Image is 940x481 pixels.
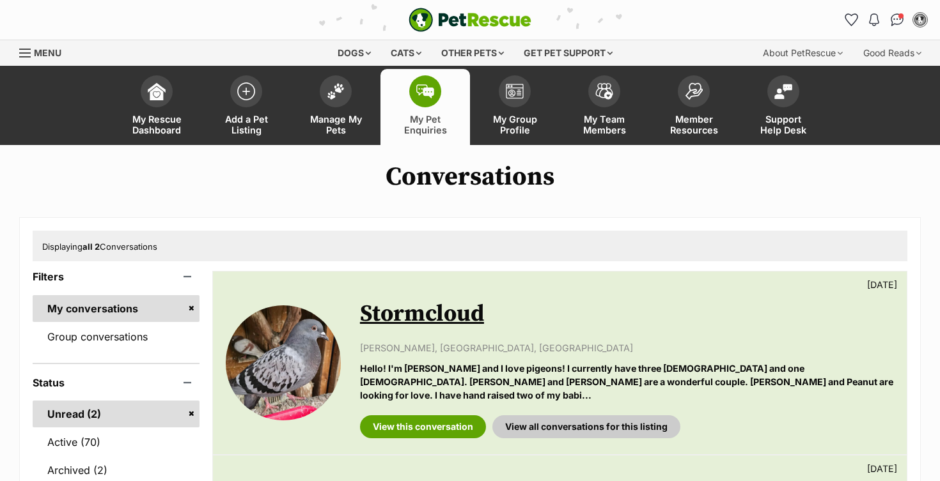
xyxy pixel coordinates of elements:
[33,401,200,427] a: Unread (2)
[360,415,486,438] a: View this conversation
[409,8,531,32] img: logo-e224e6f780fb5917bec1dbf3a21bbac754714ae5b6737aabdf751b685950b380.svg
[33,323,200,350] a: Group conversations
[307,114,364,135] span: Manage My Pets
[649,69,739,145] a: Member Resources
[416,84,434,98] img: pet-enquiries-icon-7e3ad2cf08bfb03b45e93fb7055b45f3efa6380592205ae92323e6603595dc1f.svg
[576,114,633,135] span: My Team Members
[867,462,897,475] p: [DATE]
[595,83,613,100] img: team-members-icon-5396bd8760b3fe7c0b43da4ab00e1e3bb1a5d9ba89233759b79545d2d3fc5d0d.svg
[506,84,524,99] img: group-profile-icon-3fa3cf56718a62981997c0bc7e787c4b2cf8bcc04b72c1350f741eb67cf2f40e.svg
[217,114,275,135] span: Add a Pet Listing
[754,40,852,66] div: About PetRescue
[867,278,897,291] p: [DATE]
[869,13,879,26] img: notifications-46538b983faf8c2785f20acdc204bb7945ddae34d4c08c2a6579f10ce5e182be.svg
[864,10,884,30] button: Notifications
[33,377,200,388] header: Status
[685,82,703,100] img: member-resources-icon-8e73f808a243e03378d46382f2149f9095a855e16c252ad45f914b54edf8863c.svg
[237,82,255,100] img: add-pet-listing-icon-0afa8454b4691262ce3f59096e99ab1cd57d4a30225e0717b998d2c9b9846f56.svg
[382,40,430,66] div: Cats
[148,82,166,100] img: dashboard-icon-eb2f2d2d3e046f16d808141f083e7271f6b2e854fb5c12c21221c1fb7104beca.svg
[201,69,291,145] a: Add a Pet Listing
[486,114,544,135] span: My Group Profile
[891,13,904,26] img: chat-41dd97257d64d25036548639549fe6c8038ab92f7586957e7f3b1b290dea8141.svg
[360,300,484,328] a: Stormcloud
[665,114,723,135] span: Member Resources
[128,114,185,135] span: My Rescue Dashboard
[910,10,930,30] button: My account
[112,69,201,145] a: My Rescue Dashboard
[432,40,513,66] div: Other pets
[515,40,622,66] div: Get pet support
[226,305,341,420] img: Stormcloud
[380,69,470,145] a: My Pet Enquiries
[774,84,792,99] img: help-desk-icon-fdf02630f3aa405de69fd3d07c3f3aa587a6932b1a1747fa1d2bba05be0121f9.svg
[82,241,100,252] strong: all 2
[329,40,380,66] div: Dogs
[396,114,454,135] span: My Pet Enquiries
[33,271,200,282] header: Filters
[560,69,649,145] a: My Team Members
[739,69,828,145] a: Support Help Desk
[409,8,531,32] a: PetRescue
[854,40,930,66] div: Good Reads
[360,341,894,355] p: [PERSON_NAME], [GEOGRAPHIC_DATA], [GEOGRAPHIC_DATA]
[327,83,345,100] img: manage-my-pets-icon-02211641906a0b7f246fdf0571729dbe1e7629f14944591b6c1af311fb30b64b.svg
[291,69,380,145] a: Manage My Pets
[914,13,927,26] img: Sonja Olsen profile pic
[841,10,930,30] ul: Account quick links
[19,40,70,63] a: Menu
[492,415,680,438] a: View all conversations for this listing
[33,429,200,455] a: Active (70)
[841,10,861,30] a: Favourites
[33,295,200,322] a: My conversations
[755,114,812,135] span: Support Help Desk
[887,10,907,30] a: Conversations
[34,47,61,58] span: Menu
[470,69,560,145] a: My Group Profile
[42,241,157,252] span: Displaying Conversations
[360,362,894,402] p: Hello! I'm [PERSON_NAME] and I love pigeons! I currently have three [DEMOGRAPHIC_DATA] and one [D...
